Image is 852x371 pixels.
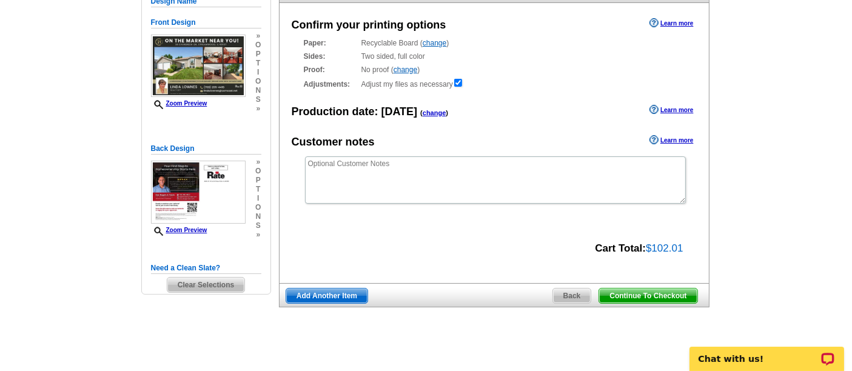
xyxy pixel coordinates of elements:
a: change [423,39,446,47]
span: » [255,104,261,113]
span: o [255,167,261,176]
span: $102.01 [646,242,683,254]
div: Recyclable Board ( ) [304,38,685,48]
span: o [255,203,261,212]
span: i [255,68,261,77]
a: change [423,109,446,116]
span: » [255,230,261,239]
span: n [255,86,261,95]
span: s [255,221,261,230]
img: small-thumb.jpg [151,35,246,97]
span: o [255,77,261,86]
strong: Cart Total: [595,242,646,254]
strong: Sides: [304,51,358,62]
span: Clear Selections [167,278,244,292]
h5: Back Design [151,143,261,155]
a: Back [552,288,592,304]
h5: Need a Clean Slate? [151,262,261,274]
span: o [255,41,261,50]
strong: Paper: [304,38,358,48]
a: Learn more [649,105,693,115]
span: Back [553,289,591,303]
a: Zoom Preview [151,100,207,107]
iframe: LiveChat chat widget [682,333,852,371]
span: p [255,50,261,59]
span: t [255,185,261,194]
div: Confirm your printing options [292,17,446,33]
span: t [255,59,261,68]
a: change [394,65,417,74]
span: s [255,95,261,104]
a: Learn more [649,135,693,145]
div: Production date: [292,104,449,120]
span: Add Another Item [286,289,367,303]
h5: Front Design [151,17,261,28]
a: Learn more [649,18,693,28]
span: p [255,176,261,185]
span: i [255,194,261,203]
div: Customer notes [292,134,375,150]
a: Add Another Item [286,288,368,304]
strong: Adjustments: [304,79,358,90]
span: [DATE] [381,105,418,118]
strong: Proof: [304,64,358,75]
div: Two sided, full color [304,51,685,62]
img: small-thumb.jpg [151,161,246,224]
span: » [255,32,261,41]
div: No proof ( ) [304,64,685,75]
span: ( ) [420,109,448,116]
span: » [255,158,261,167]
span: Continue To Checkout [599,289,697,303]
span: n [255,212,261,221]
a: Zoom Preview [151,227,207,233]
div: Adjust my files as necessary [304,78,685,90]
